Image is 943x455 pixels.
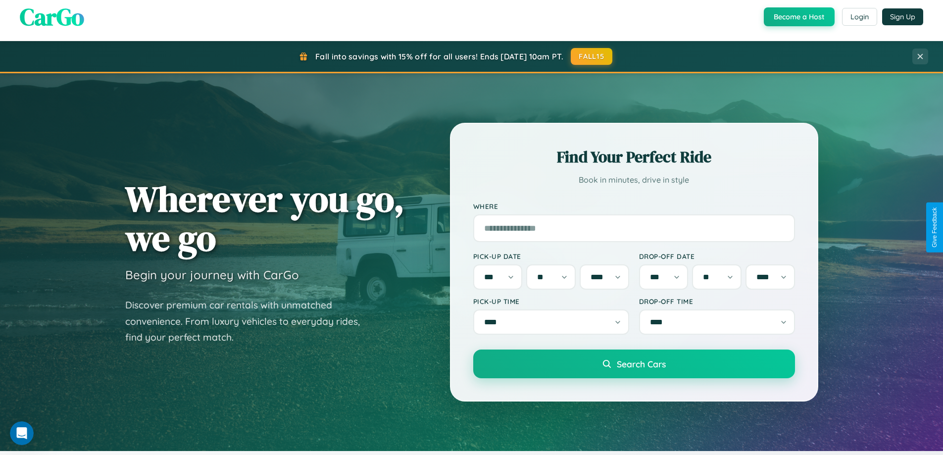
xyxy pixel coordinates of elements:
label: Drop-off Date [639,252,795,260]
span: Fall into savings with 15% off for all users! Ends [DATE] 10am PT. [315,51,563,61]
p: Discover premium car rentals with unmatched convenience. From luxury vehicles to everyday rides, ... [125,297,373,346]
button: FALL15 [571,48,612,65]
button: Login [842,8,877,26]
p: Book in minutes, drive in style [473,173,795,187]
h2: Find Your Perfect Ride [473,146,795,168]
h3: Begin your journey with CarGo [125,267,299,282]
label: Where [473,202,795,210]
label: Pick-up Time [473,297,629,305]
button: Search Cars [473,350,795,378]
label: Drop-off Time [639,297,795,305]
span: CarGo [20,0,84,33]
button: Sign Up [882,8,923,25]
button: Become a Host [764,7,835,26]
iframe: Intercom live chat [10,421,34,445]
h1: Wherever you go, we go [125,179,404,257]
div: Give Feedback [931,207,938,248]
label: Pick-up Date [473,252,629,260]
span: Search Cars [617,358,666,369]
